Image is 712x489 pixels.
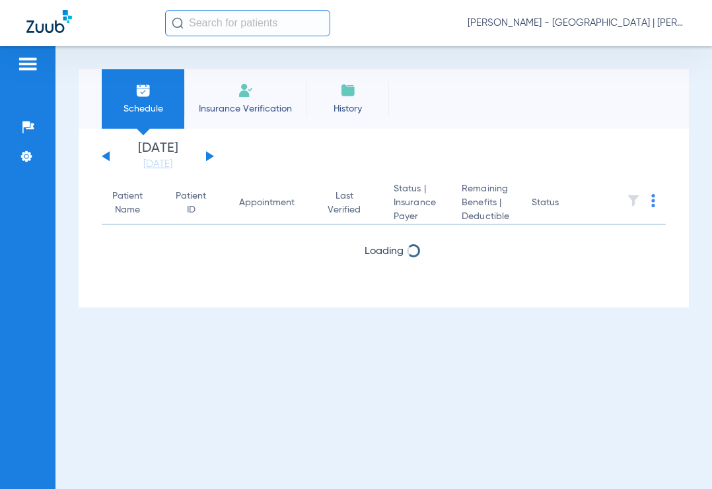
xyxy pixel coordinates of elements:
span: Insurance Verification [194,102,297,115]
span: Insurance Payer [394,196,441,224]
img: Search Icon [172,17,184,29]
div: Last Verified [328,189,361,217]
img: Manual Insurance Verification [238,82,254,98]
img: Schedule [135,82,151,98]
div: Appointment [239,196,295,210]
span: Deductible [462,210,511,224]
div: Patient Name [112,189,155,217]
th: Status | [383,182,451,225]
th: Remaining Benefits | [451,182,521,225]
span: Schedule [112,102,174,115]
img: filter.svg [627,194,640,207]
div: Patient ID [176,189,206,217]
span: Loading [365,246,404,257]
li: [DATE] [118,142,197,171]
input: Search for patients [165,10,330,36]
img: History [340,82,356,98]
th: Status [521,182,610,225]
img: hamburger-icon [17,56,38,72]
div: Appointment [239,196,306,210]
span: History [316,102,379,115]
img: Zuub Logo [26,10,72,33]
span: [PERSON_NAME] - [GEOGRAPHIC_DATA] | [PERSON_NAME] [468,16,686,30]
div: Last Verified [328,189,373,217]
div: Patient Name [112,189,143,217]
img: group-dot-blue.svg [651,194,655,207]
div: Patient ID [176,189,218,217]
a: [DATE] [118,158,197,171]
